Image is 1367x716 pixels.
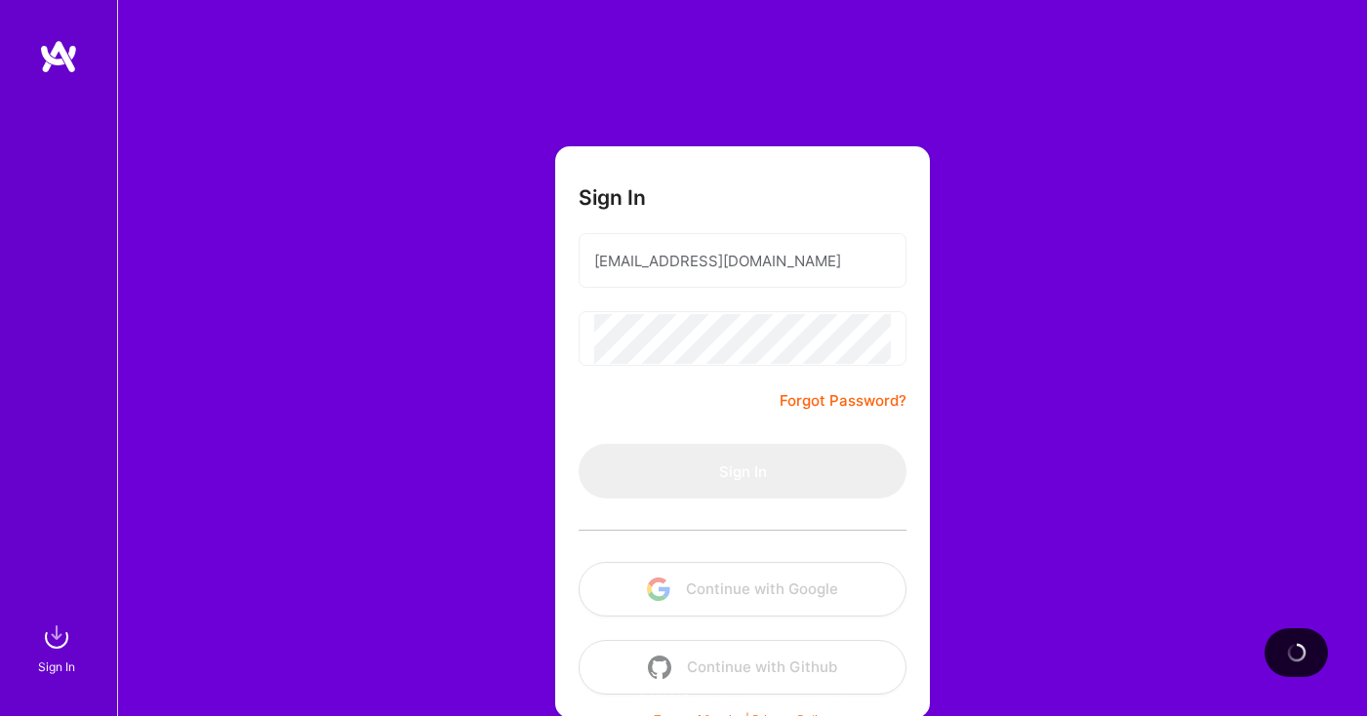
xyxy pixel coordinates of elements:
[1283,640,1308,665] img: loading
[39,39,78,74] img: logo
[648,656,671,679] img: icon
[579,562,906,617] button: Continue with Google
[38,656,75,677] div: Sign In
[579,185,646,210] h3: Sign In
[579,444,906,498] button: Sign In
[780,389,906,413] a: Forgot Password?
[37,617,76,656] img: sign in
[579,640,906,695] button: Continue with Github
[594,236,891,286] input: Email...
[41,617,76,677] a: sign inSign In
[647,577,670,601] img: icon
